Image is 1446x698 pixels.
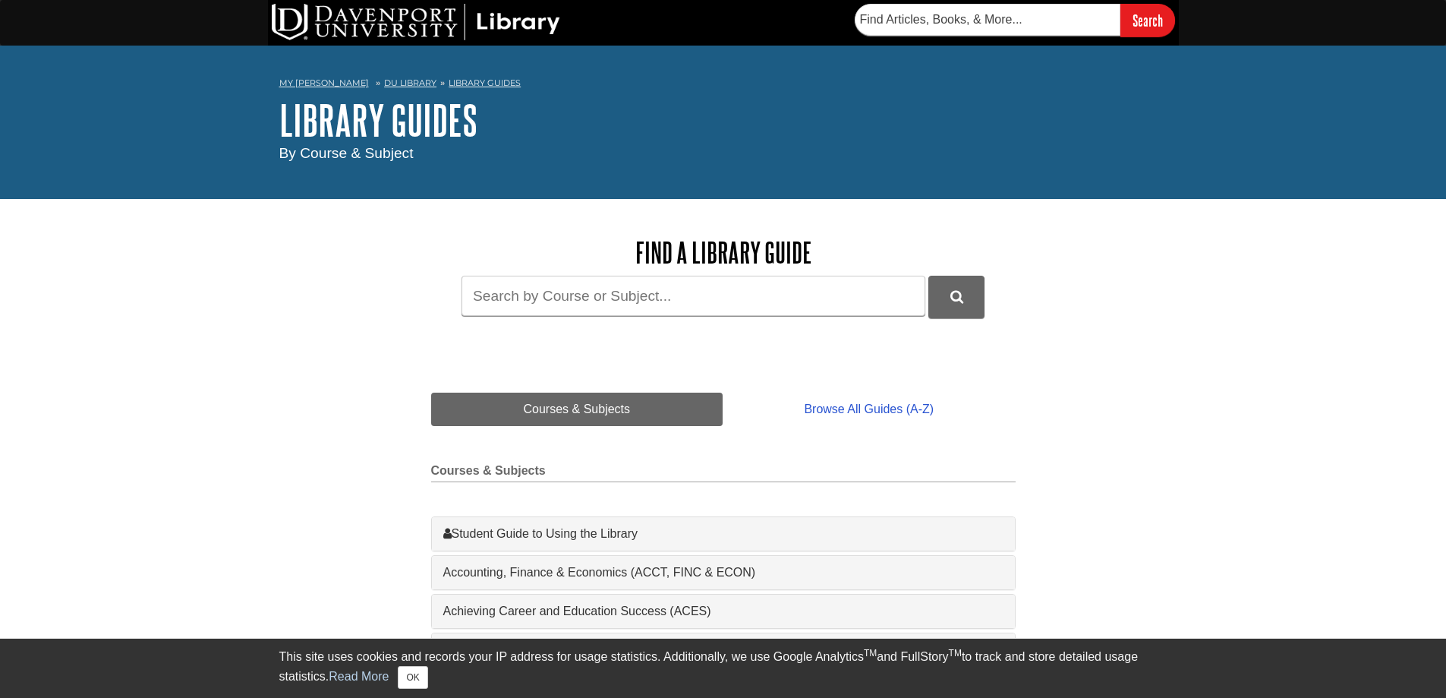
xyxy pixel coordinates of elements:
a: DU Library [384,77,436,88]
img: DU Library [272,4,560,40]
div: By Course & Subject [279,143,1167,165]
button: Close [398,666,427,689]
a: Read More [329,670,389,683]
h2: Find a Library Guide [431,237,1016,268]
a: Achieving Career and Education Success (ACES) [443,602,1003,621]
button: DU Library Guides Search [928,276,984,317]
a: Accounting, Finance & Economics (ACCT, FINC & ECON) [443,564,1003,582]
div: This site uses cookies and records your IP address for usage statistics. Additionally, we use Goo... [279,648,1167,689]
form: Searches DU Library's articles, books, and more [855,4,1175,36]
i: Search Library Guides [950,290,963,304]
sup: TM [949,648,962,659]
sup: TM [864,648,877,659]
input: Find Articles, Books, & More... [855,4,1120,36]
a: Library Guides [449,77,521,88]
a: Browse All Guides (A-Z) [723,393,1015,426]
input: Search [1120,4,1175,36]
a: Student Guide to Using the Library [443,525,1003,543]
h2: Courses & Subjects [431,464,1016,482]
a: My [PERSON_NAME] [279,77,369,90]
input: Search by Course or Subject... [462,276,925,316]
a: Courses & Subjects [431,393,723,426]
nav: breadcrumb [279,73,1167,97]
h1: Library Guides [279,97,1167,143]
